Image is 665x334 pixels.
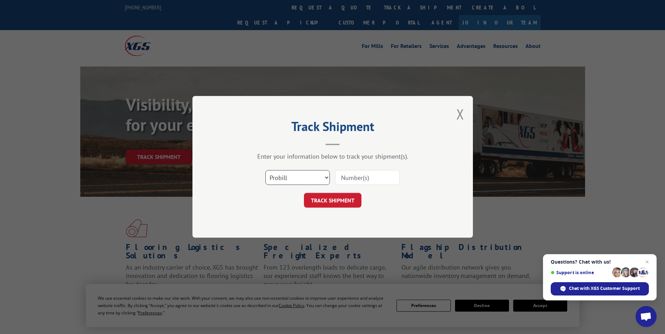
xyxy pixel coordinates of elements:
[456,105,464,123] button: Close modal
[551,259,649,265] span: Questions? Chat with us!
[304,193,361,208] button: TRACK SHIPMENT
[551,270,610,275] span: Support is online
[569,285,640,292] span: Chat with XGS Customer Support
[636,306,657,327] div: Open chat
[228,153,438,161] div: Enter your information below to track your shipment(s).
[643,258,651,266] span: Close chat
[551,282,649,295] div: Chat with XGS Customer Support
[335,171,400,185] input: Number(s)
[228,121,438,135] h2: Track Shipment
